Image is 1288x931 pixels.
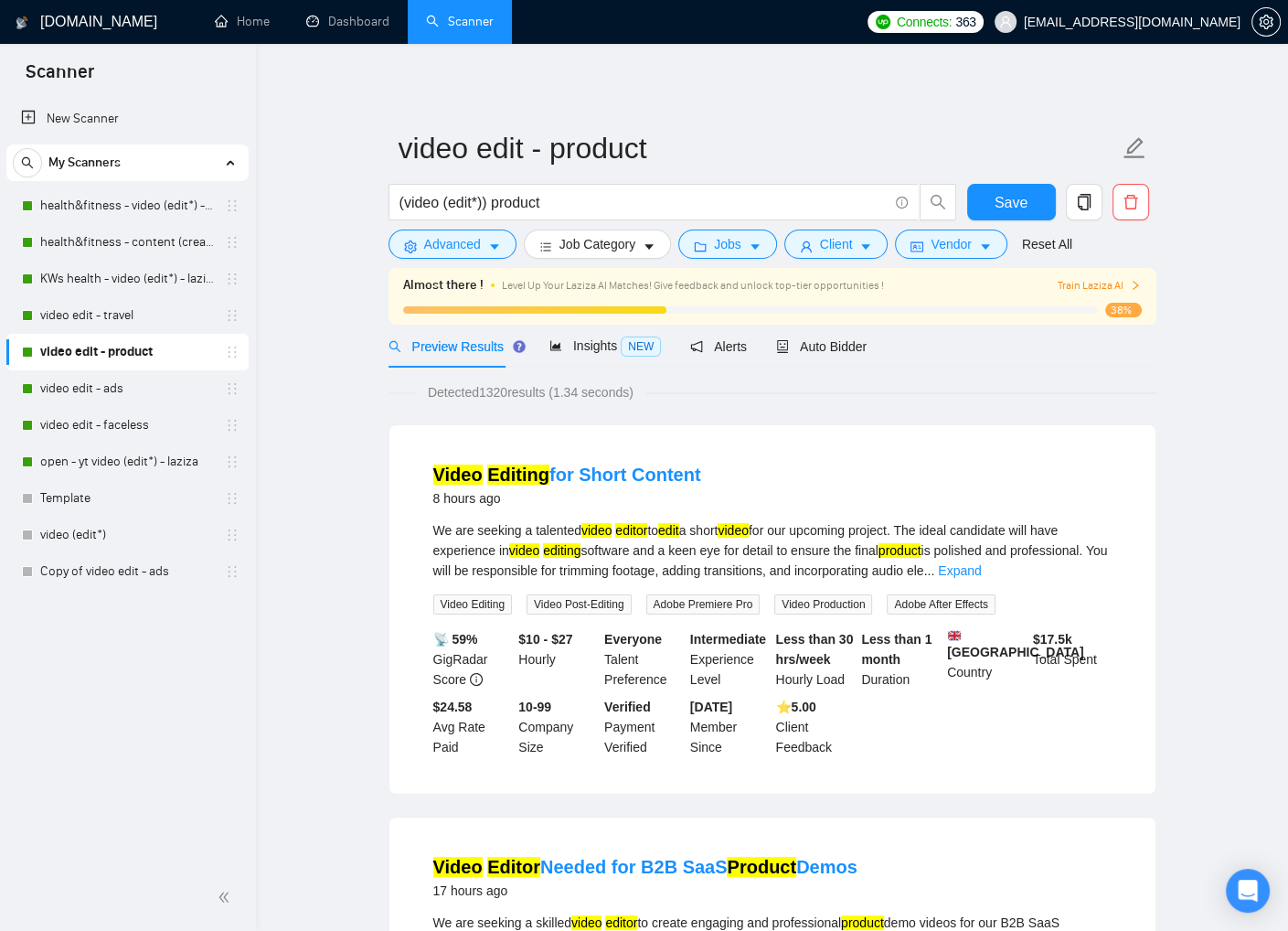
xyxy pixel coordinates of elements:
[820,234,853,254] span: Client
[225,418,240,433] span: holder
[430,697,516,757] div: Avg Rate Paid
[6,101,249,137] li: New Scanner
[690,339,747,354] span: Alerts
[1251,7,1281,37] button: setting
[967,184,1056,220] button: Save
[857,629,943,690] div: Duration
[487,465,549,485] mark: Editing
[426,14,494,29] a: searchScanner
[518,700,551,714] b: 10-99
[389,340,401,353] span: search
[433,594,513,615] span: Video Editing
[800,240,813,253] span: user
[604,632,662,647] b: Everyone
[947,629,1084,659] b: [GEOGRAPHIC_DATA]
[999,16,1012,28] span: user
[727,857,796,877] mark: Product
[21,101,234,137] a: New Scanner
[40,480,214,517] a: Template
[948,629,961,642] img: 🇬🇧
[524,230,671,259] button: barsJob Categorycaret-down
[404,240,417,253] span: setting
[48,144,121,181] span: My Scanners
[643,240,655,253] span: caret-down
[502,279,884,292] span: Level Up Your Laziza AI Matches! Give feedback and unlock top-tier opportunities !
[433,700,473,714] b: $24.58
[1066,184,1102,220] button: copy
[1113,194,1148,210] span: delete
[581,523,612,538] mark: video
[931,234,971,254] span: Vendor
[605,915,637,930] mark: editor
[433,857,483,877] mark: Video
[1033,632,1072,647] b: $ 17.5k
[433,465,701,485] a: Video Editingfor Short Content
[776,340,789,353] span: robot
[1067,194,1102,210] span: copy
[876,15,890,29] img: upwork-logo.png
[543,543,580,558] mark: editing
[923,563,934,578] span: ...
[433,520,1112,581] div: We are seeking a talented to a short for our upcoming project. The ideal candidate will have expe...
[433,632,478,647] b: 📡 59%
[40,297,214,334] a: video edit - travel
[16,8,28,37] img: logo
[943,629,1029,690] div: Country
[225,272,240,286] span: holder
[430,629,516,690] div: GigRadar Score
[511,338,527,355] div: Tooltip anchor
[897,12,952,32] span: Connects:
[776,700,816,714] b: ⭐️ 5.00
[515,697,601,757] div: Company Size
[1130,280,1141,291] span: right
[979,240,992,253] span: caret-down
[433,487,701,509] div: 8 hours ago
[225,455,240,469] span: holder
[559,234,635,254] span: Job Category
[225,381,240,396] span: holder
[694,240,707,253] span: folder
[40,261,214,297] a: KWs health - video (edit*) - laziza
[921,194,955,210] span: search
[995,191,1027,214] span: Save
[539,240,552,253] span: bars
[749,240,761,253] span: caret-down
[646,594,761,615] span: Adobe Premiere Pro
[527,594,632,615] span: Video Post-Editing
[910,240,923,253] span: idcard
[13,148,42,177] button: search
[687,629,772,690] div: Experience Level
[859,240,872,253] span: caret-down
[1057,277,1141,294] button: Train Laziza AI
[515,629,601,690] div: Hourly
[678,230,777,259] button: folderJobscaret-down
[920,184,956,220] button: search
[1123,136,1146,160] span: edit
[403,275,484,295] span: Almost there !
[40,334,214,370] a: video edit - product
[415,382,646,402] span: Detected 1320 results (1.34 seconds)
[690,340,703,353] span: notification
[714,234,741,254] span: Jobs
[225,528,240,542] span: holder
[225,308,240,323] span: holder
[690,700,732,714] b: [DATE]
[1251,15,1281,29] a: setting
[433,880,857,902] div: 17 hours ago
[1022,234,1072,254] a: Reset All
[40,187,214,224] a: health&fitness - video (edit*) - laziza
[878,543,921,558] mark: product
[1029,629,1115,690] div: Total Spent
[399,191,888,214] input: Search Freelance Jobs...
[895,230,1006,259] button: idcardVendorcaret-down
[399,125,1119,171] input: Scanner name...
[861,632,931,667] b: Less than 1 month
[40,444,214,480] a: open - yt video (edit*) - laziza
[1112,184,1149,220] button: delete
[601,697,687,757] div: Payment Verified
[225,345,240,359] span: holder
[509,543,539,558] mark: video
[40,407,214,444] a: video edit - faceless
[433,857,857,877] a: Video EditorNeeded for B2B SaaSProductDemos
